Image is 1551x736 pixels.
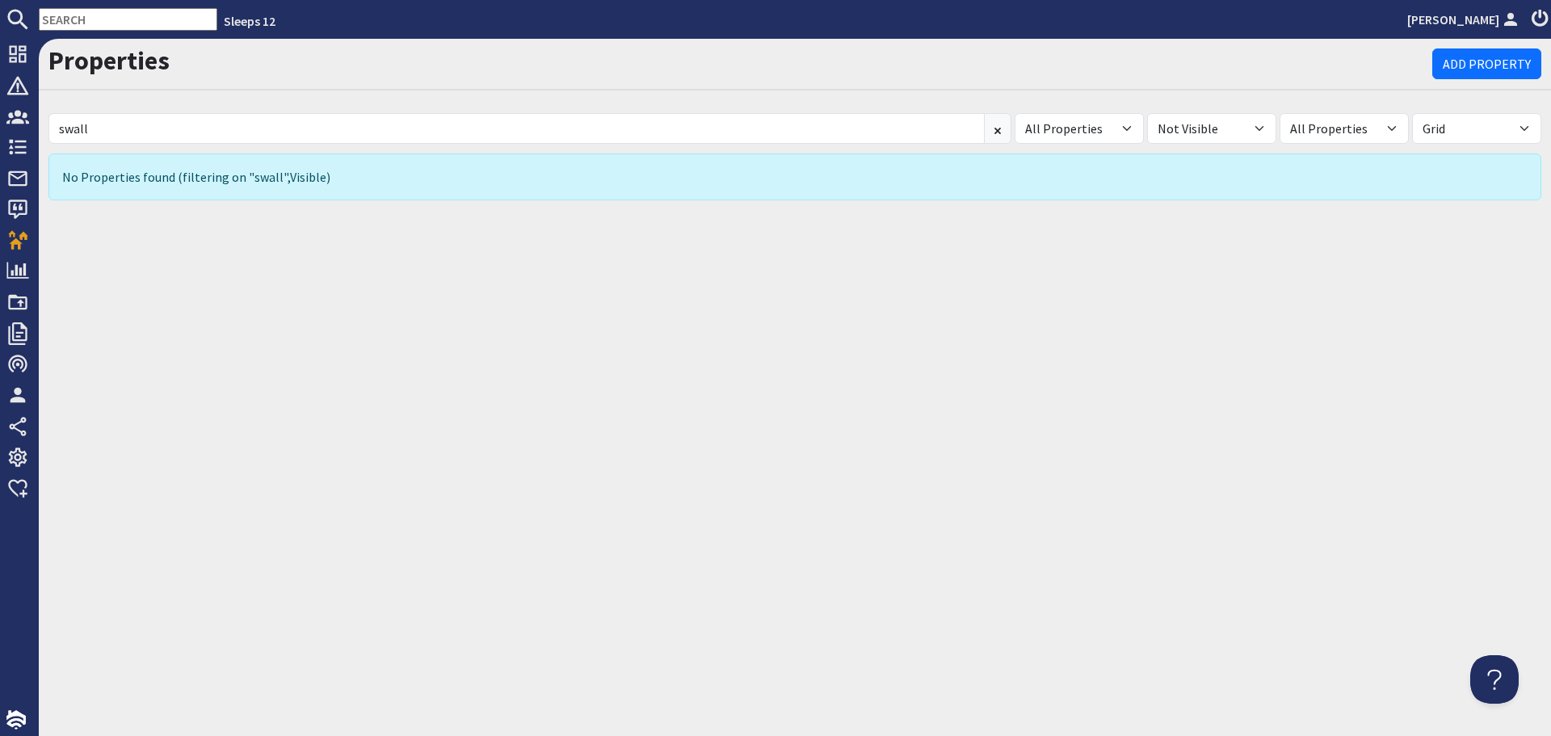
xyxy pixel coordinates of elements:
iframe: Toggle Customer Support [1470,655,1519,704]
span: translation missing: en.filters.visible [290,169,326,185]
a: Properties [48,44,170,77]
div: No Properties found (filtering on "swall", ) [48,154,1541,200]
a: Sleeps 12 [224,13,275,29]
input: Search... [48,113,985,144]
input: SEARCH [39,8,217,31]
a: [PERSON_NAME] [1407,10,1522,29]
a: Add Property [1432,48,1541,79]
img: staytech_i_w-64f4e8e9ee0a9c174fd5317b4b171b261742d2d393467e5bdba4413f4f884c10.svg [6,710,26,730]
